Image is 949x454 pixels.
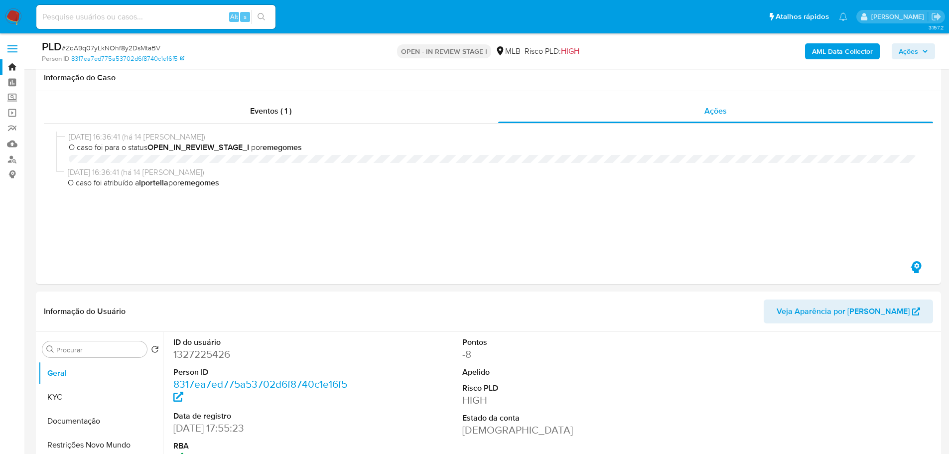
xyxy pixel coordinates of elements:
dt: Pontos [462,337,645,348]
dt: Estado da conta [462,413,645,424]
button: Geral [38,361,163,385]
span: Risco PLD: [525,46,579,57]
button: Retornar ao pedido padrão [151,345,159,356]
button: KYC [38,385,163,409]
span: [DATE] 16:36:41 (há 14 [PERSON_NAME]) [68,167,917,178]
div: MLB [495,46,521,57]
b: lportella [139,177,168,188]
b: emegomes [180,177,219,188]
p: lucas.portella@mercadolivre.com [871,12,928,21]
button: Veja Aparência por [PERSON_NAME] [764,300,933,323]
b: Person ID [42,54,69,63]
h1: Informação do Caso [44,73,933,83]
a: 8317ea7ed775a53702d6f8740c1e16f5 [71,54,184,63]
dt: RBA [173,441,356,452]
button: Ações [892,43,935,59]
span: s [244,12,247,21]
a: Sair [931,11,942,22]
h1: Informação do Usuário [44,306,126,316]
span: HIGH [561,45,579,57]
input: Pesquise usuários ou casos... [36,10,275,23]
span: Veja Aparência por [PERSON_NAME] [777,300,910,323]
a: 8317ea7ed775a53702d6f8740c1e16f5 [173,377,347,405]
span: # ZqA9q07yLkNOhf8y2DsMtaBV [62,43,160,53]
span: O caso foi para o status por [69,142,917,153]
span: Ações [704,105,727,117]
dt: Person ID [173,367,356,378]
b: AML Data Collector [812,43,873,59]
span: Atalhos rápidos [776,11,829,22]
span: [DATE] 16:36:41 (há 14 [PERSON_NAME]) [69,132,917,143]
dt: Apelido [462,367,645,378]
span: Ações [899,43,918,59]
button: search-icon [251,10,271,24]
p: OPEN - IN REVIEW STAGE I [397,44,491,58]
span: Alt [230,12,238,21]
dd: HIGH [462,393,645,407]
dt: Risco PLD [462,383,645,394]
dd: -8 [462,347,645,361]
button: Documentação [38,409,163,433]
span: Eventos ( 1 ) [250,105,291,117]
dd: [DEMOGRAPHIC_DATA] [462,423,645,437]
button: Procurar [46,345,54,353]
b: PLD [42,38,62,54]
dt: Data de registro [173,411,356,422]
dd: 1327225426 [173,347,356,361]
button: AML Data Collector [805,43,880,59]
a: Notificações [839,12,847,21]
dd: [DATE] 17:55:23 [173,421,356,435]
b: emegomes [263,142,302,153]
b: OPEN_IN_REVIEW_STAGE_I [147,142,249,153]
input: Procurar [56,345,143,354]
dt: ID do usuário [173,337,356,348]
span: O caso foi atribuído a por [68,177,917,188]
